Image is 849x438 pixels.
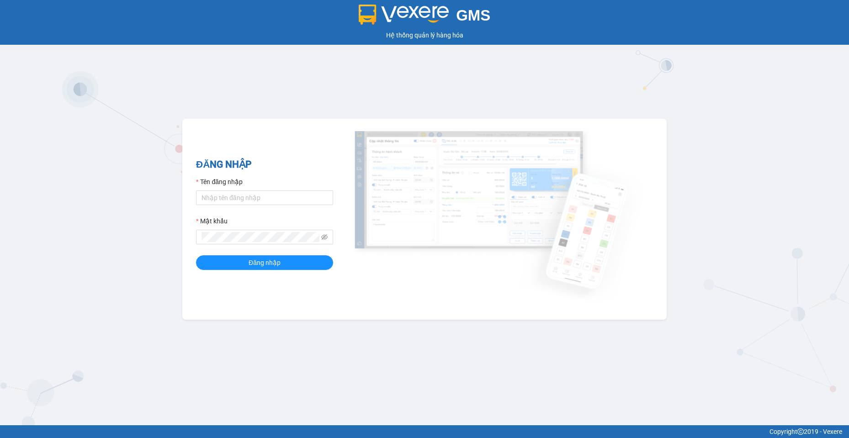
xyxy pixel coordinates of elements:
a: GMS [359,14,491,21]
div: Hệ thống quản lý hàng hóa [2,30,847,40]
input: Mật khẩu [202,232,319,242]
input: Tên đăng nhập [196,190,333,205]
span: copyright [797,428,804,435]
div: Copyright 2019 - Vexere [7,427,842,437]
span: eye-invisible [321,234,328,240]
h2: ĐĂNG NHẬP [196,157,333,172]
img: logo 2 [359,5,449,25]
button: Đăng nhập [196,255,333,270]
span: Đăng nhập [249,258,281,268]
label: Tên đăng nhập [196,177,243,187]
label: Mật khẩu [196,216,228,226]
span: GMS [456,7,490,24]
